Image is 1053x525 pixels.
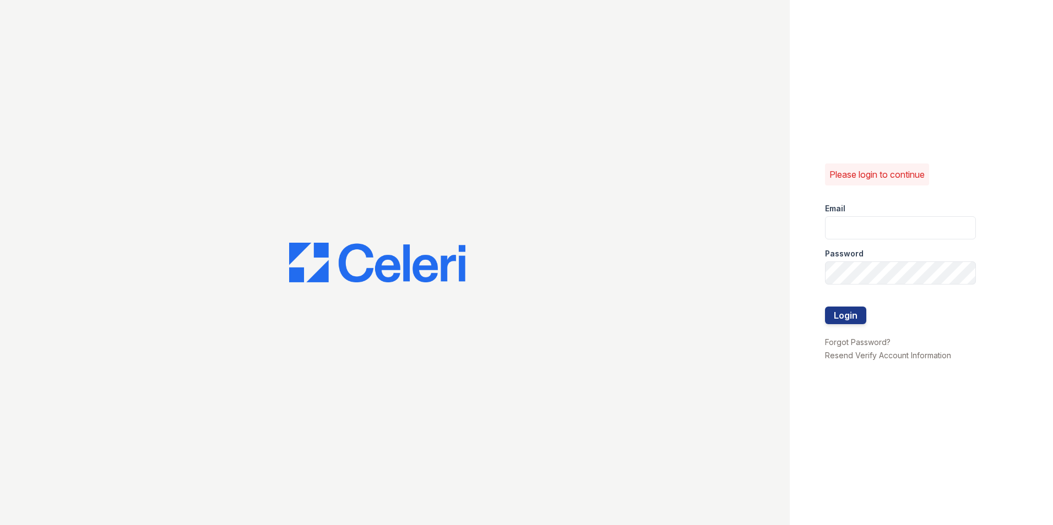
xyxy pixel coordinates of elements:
p: Please login to continue [829,168,925,181]
a: Resend Verify Account Information [825,351,951,360]
label: Password [825,248,864,259]
a: Forgot Password? [825,337,891,347]
img: CE_Logo_Blue-a8612792a0a2168367f1c8372b55b34899dd931a85d93a1a3d3e32e68fde9ad4.png [289,243,465,282]
button: Login [825,307,866,324]
label: Email [825,203,845,214]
